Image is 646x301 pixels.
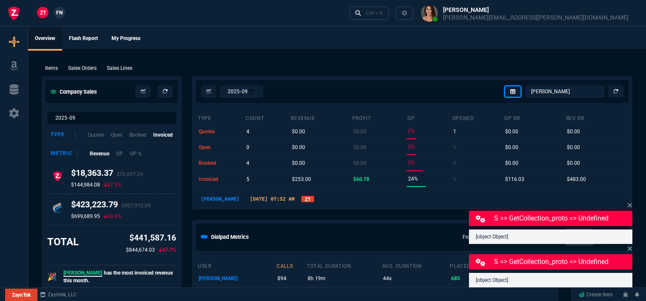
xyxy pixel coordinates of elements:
p: 4 [246,126,249,138]
th: user [197,259,276,271]
p: has the most invoiced revenue this month. [63,269,176,284]
span: [PERSON_NAME] [63,270,102,277]
p: $144,984.08 [71,181,100,188]
th: GP RR [504,112,565,123]
p: 0 [246,141,249,153]
p: 0 [453,141,456,153]
a: My Progress [105,27,147,51]
p: S => getCollection_proto => undefined [494,213,631,224]
a: ZT [301,196,314,202]
div: Metric [51,150,78,158]
p: $116.03 [505,173,524,185]
p: 4 [246,157,249,169]
p: $0.00 [292,141,305,153]
p: 🎉 [47,271,57,283]
p: 0% [408,125,415,137]
a: msbcCompanyName [37,291,79,298]
p: $0.00 [505,141,518,153]
th: opened [452,112,504,123]
p: $0.00 [292,126,305,138]
p: 894 [277,272,305,284]
h3: TOTAL [47,235,79,248]
h5: Dialpad Metrics [211,233,249,241]
td: open [197,139,245,155]
th: Rev RR [566,112,627,123]
h4: $18,363.37 [71,168,143,181]
p: GP [116,150,123,158]
th: type [197,112,245,123]
a: Flash Report [62,27,105,51]
th: revenue [290,112,352,123]
span: $807,972.69 [121,203,151,209]
p: Sales Orders [68,64,97,72]
th: avg. duration [382,259,450,271]
p: $60.78 [353,173,369,185]
p: $253.00 [292,173,311,185]
p: $0.00 [567,157,580,169]
th: GP [407,112,452,123]
p: 0% [408,157,415,169]
span: FN [56,9,63,17]
td: booked [197,155,245,171]
p: $699,689.95 [71,213,100,220]
p: $0.00 [292,157,305,169]
p: Invoiced [153,131,173,139]
p: Quotes [88,131,104,139]
p: 44s [383,272,448,284]
th: Profit [352,112,407,123]
p: 39.5% [103,213,121,220]
div: Type [51,131,76,139]
p: Revenue [90,150,109,158]
p: 8h 19m [308,272,380,284]
p: [PERSON_NAME] [197,195,243,203]
p: Items [45,64,58,72]
a: Create Item [575,288,616,301]
p: 87.3% [103,181,121,188]
p: [PERSON_NAME] [199,272,275,284]
p: 1 [453,126,456,138]
p: $0.00 [567,126,580,138]
p: $0.00 [567,141,580,153]
h5: Company Sales [51,88,97,96]
th: calls [276,259,306,271]
p: 24% [408,173,418,185]
p: [object Object] [476,276,626,284]
p: 5 [246,173,249,185]
p: From: [463,233,491,241]
p: S => getCollection_proto => undefined [494,257,631,267]
p: Booked [129,131,146,139]
p: $0.00 [353,126,366,138]
p: 0 [453,157,456,169]
p: 47.7% [158,246,176,254]
p: GP % [130,150,142,158]
td: invoiced [197,171,245,187]
p: $0.00 [505,126,518,138]
td: quotes [197,123,245,139]
span: $35,057.34 [117,171,143,177]
p: [DATE] 07:52 AM [246,195,298,203]
th: count [245,112,290,123]
p: $0.00 [353,157,366,169]
span: ZT [40,9,46,17]
a: Overview [28,27,62,51]
p: [object Object] [476,233,626,241]
p: 0% [408,141,415,153]
p: 0 [453,173,456,185]
p: $844,674.03 [126,246,155,254]
p: $483.00 [567,173,586,185]
div: Ctrl + K [366,10,383,17]
p: $0.00 [505,157,518,169]
p: Open [111,131,123,139]
th: placed [449,259,487,271]
p: $0.00 [353,141,366,153]
h4: $423,223.79 [71,199,151,213]
th: total duration [306,259,382,271]
p: $441,587.16 [126,232,176,244]
p: Sales Lines [107,64,132,72]
p: 685 [451,272,486,284]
